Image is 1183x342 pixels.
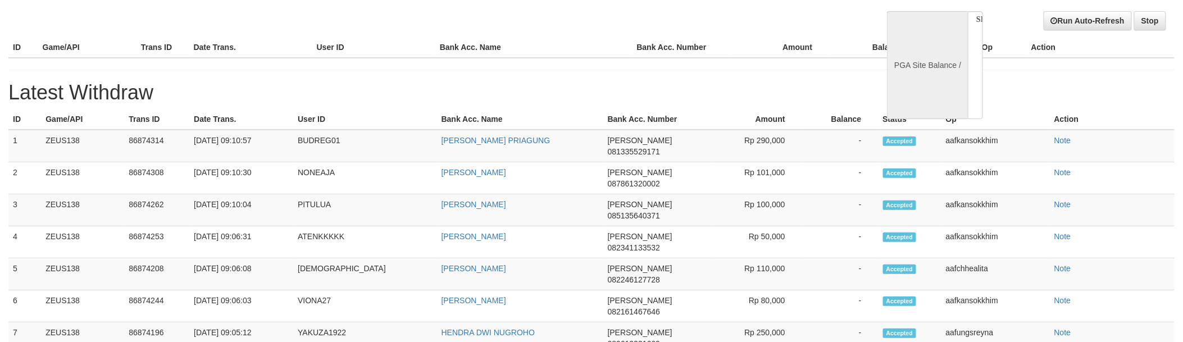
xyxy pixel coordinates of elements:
a: [PERSON_NAME] [442,200,506,209]
td: aafchhealita [941,258,1050,290]
span: [PERSON_NAME] [608,296,672,305]
td: [DATE] 09:10:57 [189,130,293,162]
td: Rp 101,000 [712,162,802,194]
td: Rp 290,000 [712,130,802,162]
span: 081335529171 [608,147,660,156]
td: ZEUS138 [41,194,124,226]
a: Note [1054,168,1071,177]
th: Amount [712,109,802,130]
td: aafkansokkhim [941,226,1050,258]
td: [DEMOGRAPHIC_DATA] [293,258,437,290]
th: Trans ID [136,37,189,58]
td: 86874314 [124,130,189,162]
td: [DATE] 09:06:08 [189,258,293,290]
span: [PERSON_NAME] [608,136,672,145]
span: 087861320002 [608,179,660,188]
span: Accepted [883,168,917,178]
h1: Latest Withdraw [8,81,1175,104]
th: ID [8,37,38,58]
th: Bank Acc. Number [633,37,731,58]
td: ZEUS138 [41,130,124,162]
a: Note [1054,264,1071,273]
span: 085135640371 [608,211,660,220]
td: 2 [8,162,41,194]
a: [PERSON_NAME] [442,232,506,241]
th: Action [1027,37,1175,58]
th: Bank Acc. Name [437,109,603,130]
th: User ID [312,37,435,58]
td: VIONA27 [293,290,437,322]
td: - [802,258,879,290]
th: Balance [802,109,879,130]
span: [PERSON_NAME] [608,264,672,273]
td: - [802,130,879,162]
span: Accepted [883,232,917,242]
td: - [802,194,879,226]
span: Accepted [883,297,917,306]
a: [PERSON_NAME] [442,296,506,305]
a: Note [1054,232,1071,241]
span: Accepted [883,136,917,146]
td: aafkansokkhim [941,290,1050,322]
td: Rp 110,000 [712,258,802,290]
td: PITULUA [293,194,437,226]
td: - [802,290,879,322]
a: HENDRA DWI NUGROHO [442,328,535,337]
th: Game/API [41,109,124,130]
th: Game/API [38,37,136,58]
td: 86874253 [124,226,189,258]
td: Rp 100,000 [712,194,802,226]
a: Stop [1134,11,1166,30]
td: 3 [8,194,41,226]
td: 86874208 [124,258,189,290]
th: Date Trans. [189,109,293,130]
span: 082341133532 [608,243,660,252]
td: [DATE] 09:10:04 [189,194,293,226]
td: aafkansokkhim [941,162,1050,194]
div: PGA Site Balance / [887,11,968,120]
td: 86874308 [124,162,189,194]
a: Note [1054,200,1071,209]
td: 1 [8,130,41,162]
th: Bank Acc. Number [603,109,712,130]
span: Accepted [883,329,917,338]
a: Note [1054,328,1071,337]
th: Date Trans. [189,37,312,58]
th: Op [977,37,1027,58]
th: Trans ID [124,109,189,130]
th: Bank Acc. Name [435,37,633,58]
th: Action [1050,109,1175,130]
td: NONEAJA [293,162,437,194]
a: Note [1054,136,1071,145]
span: [PERSON_NAME] [608,328,672,337]
td: 5 [8,258,41,290]
td: Rp 50,000 [712,226,802,258]
td: BUDREG01 [293,130,437,162]
span: [PERSON_NAME] [608,200,672,209]
td: Rp 80,000 [712,290,802,322]
td: - [802,226,879,258]
td: 4 [8,226,41,258]
td: aafkansokkhim [941,194,1050,226]
td: ZEUS138 [41,162,124,194]
a: [PERSON_NAME] PRIAGUNG [442,136,550,145]
th: Op [941,109,1050,130]
td: ZEUS138 [41,290,124,322]
td: ZEUS138 [41,226,124,258]
th: Status [879,109,941,130]
a: Note [1054,296,1071,305]
a: Run Auto-Refresh [1044,11,1132,30]
a: [PERSON_NAME] [442,168,506,177]
td: ZEUS138 [41,258,124,290]
span: 082246127728 [608,275,660,284]
span: [PERSON_NAME] [608,232,672,241]
td: - [802,162,879,194]
span: [PERSON_NAME] [608,168,672,177]
span: 082161467646 [608,307,660,316]
th: User ID [293,109,437,130]
td: 86874262 [124,194,189,226]
a: [PERSON_NAME] [442,264,506,273]
span: Accepted [883,200,917,210]
span: Accepted [883,265,917,274]
td: 86874244 [124,290,189,322]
